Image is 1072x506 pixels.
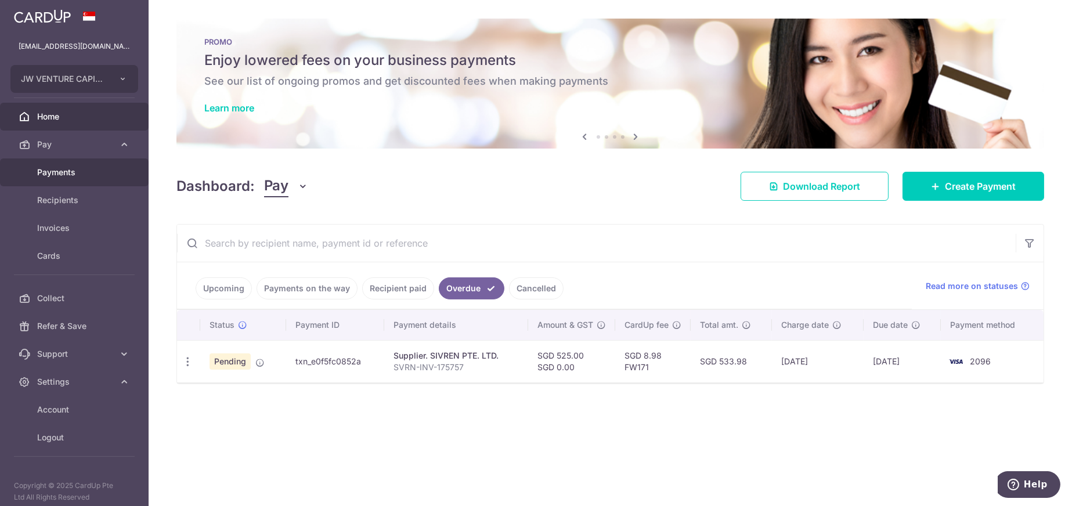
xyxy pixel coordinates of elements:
span: JW VENTURE CAPITAL PTE. LTD. [21,73,107,85]
h4: Dashboard: [176,176,255,197]
a: Read more on statuses [926,280,1030,292]
span: Recipients [37,194,114,206]
input: Search by recipient name, payment id or reference [177,225,1016,262]
td: txn_e0f5fc0852a [286,340,384,382]
img: CardUp [14,9,71,23]
span: Status [210,319,234,331]
a: Overdue [439,277,504,299]
td: SGD 533.98 [691,340,772,382]
td: [DATE] [772,340,864,382]
span: Collect [37,292,114,304]
p: SVRN-INV-175757 [394,362,519,373]
a: Create Payment [903,172,1044,201]
span: Charge date [781,319,829,331]
button: JW VENTURE CAPITAL PTE. LTD. [10,65,138,93]
a: Recipient paid [362,277,434,299]
span: Account [37,404,114,415]
span: CardUp fee [625,319,669,331]
span: Payments [37,167,114,178]
span: Logout [37,432,114,443]
th: Payment method [941,310,1044,340]
iframe: Opens a widget where you can find more information [998,471,1060,500]
span: Due date [873,319,908,331]
span: Pay [264,175,288,197]
a: Download Report [741,172,889,201]
h5: Enjoy lowered fees on your business payments [204,51,1016,70]
span: Refer & Save [37,320,114,332]
a: Upcoming [196,277,252,299]
span: Settings [37,376,114,388]
td: [DATE] [864,340,941,382]
a: Cancelled [509,277,564,299]
span: Invoices [37,222,114,234]
span: Read more on statuses [926,280,1018,292]
span: Cards [37,250,114,262]
span: Pending [210,353,251,370]
td: SGD 8.98 FW171 [615,340,691,382]
span: Amount & GST [537,319,593,331]
h6: See our list of ongoing promos and get discounted fees when making payments [204,74,1016,88]
span: Pay [37,139,114,150]
span: 2096 [970,356,991,366]
span: Support [37,348,114,360]
img: Latest Promos Banner [176,19,1044,149]
a: Learn more [204,102,254,114]
a: Payments on the way [257,277,358,299]
span: Home [37,111,114,122]
span: Create Payment [945,179,1016,193]
p: PROMO [204,37,1016,46]
th: Payment details [384,310,528,340]
th: Payment ID [286,310,384,340]
div: Supplier. SIVREN PTE. LTD. [394,350,519,362]
p: [EMAIL_ADDRESS][DOMAIN_NAME] [19,41,130,52]
td: SGD 525.00 SGD 0.00 [528,340,615,382]
button: Pay [264,175,309,197]
img: Bank Card [944,355,968,368]
span: Download Report [783,179,860,193]
span: Total amt. [700,319,738,331]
